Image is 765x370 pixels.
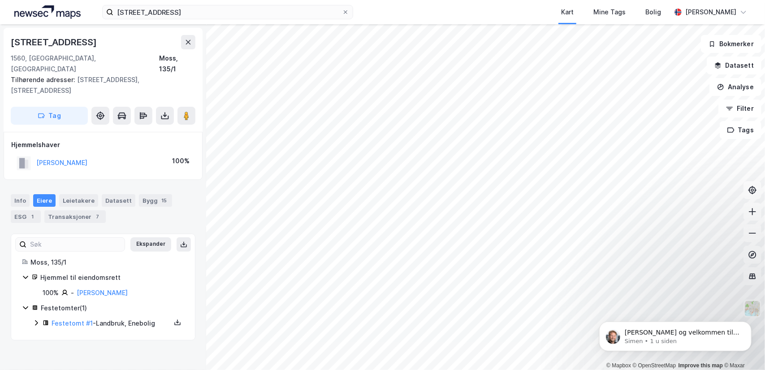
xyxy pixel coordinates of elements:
[11,76,77,83] span: Tilhørende adresser:
[172,156,190,166] div: 100%
[113,5,342,19] input: Søk på adresse, matrikkel, gårdeiere, leietakere eller personer
[679,362,723,369] a: Improve this map
[71,287,74,298] div: -
[11,210,41,223] div: ESG
[130,237,171,252] button: Ekspander
[707,57,761,74] button: Datasett
[14,5,81,19] img: logo.a4113a55bc3d86da70a041830d287a7e.svg
[11,194,30,207] div: Info
[744,300,761,317] img: Z
[593,7,626,17] div: Mine Tags
[11,35,99,49] div: [STREET_ADDRESS]
[43,287,59,298] div: 100%
[52,318,171,329] div: - Landbruk, Enebolig
[30,257,184,268] div: Moss, 135/1
[645,7,661,17] div: Bolig
[11,74,188,96] div: [STREET_ADDRESS], [STREET_ADDRESS]
[93,212,102,221] div: 7
[77,289,128,296] a: [PERSON_NAME]
[606,362,631,369] a: Mapbox
[40,272,184,283] div: Hjemmel til eiendomsrett
[11,53,159,74] div: 1560, [GEOGRAPHIC_DATA], [GEOGRAPHIC_DATA]
[11,139,195,150] div: Hjemmelshaver
[709,78,761,96] button: Analyse
[102,194,135,207] div: Datasett
[33,194,56,207] div: Eiere
[701,35,761,53] button: Bokmerker
[720,121,761,139] button: Tags
[718,100,761,118] button: Filter
[26,238,125,251] input: Søk
[160,196,169,205] div: 15
[561,7,574,17] div: Kart
[52,319,93,327] a: Festetomt #1
[11,107,88,125] button: Tag
[633,362,676,369] a: OpenStreetMap
[59,194,98,207] div: Leietakere
[28,212,37,221] div: 1
[44,210,106,223] div: Transaksjoner
[685,7,736,17] div: [PERSON_NAME]
[159,53,195,74] div: Moss, 135/1
[139,194,172,207] div: Bygg
[586,303,765,366] iframe: Intercom notifications melding
[41,303,184,313] div: Festetomter ( 1 )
